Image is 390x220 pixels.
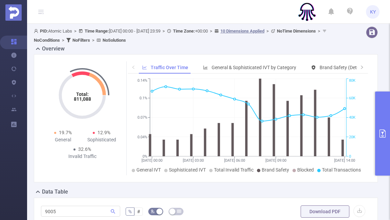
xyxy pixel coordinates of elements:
b: No Solutions [103,38,126,43]
span: 32.6% [78,146,91,152]
tspan: 0% [143,154,147,159]
span: > [264,28,271,34]
span: Brand Safety (Detected) [320,65,370,70]
span: Total Invalid Traffic [214,167,254,173]
i: icon: line-chart [142,65,147,70]
u: 10 Dimensions Applied [220,28,264,34]
span: Traffic Over Time [151,65,188,70]
i: icon: bar-chart [203,65,208,70]
button: Download PDF [301,205,349,218]
b: PID: [40,28,48,34]
tspan: 20K [349,135,355,139]
tspan: 811,088 [74,96,91,102]
tspan: 0.04% [137,135,147,139]
b: No Conditions [34,38,60,43]
tspan: Total: [76,92,89,97]
img: Protected Media [5,4,22,21]
span: Total Transactions [322,167,361,173]
span: > [90,38,96,43]
i: icon: bg-colors [151,209,155,213]
i: icon: right [360,65,364,69]
tspan: [DATE] 03:00 [182,158,203,163]
tspan: 0.14% [137,79,147,83]
div: Invalid Traffic [63,153,102,160]
span: KY [370,5,376,19]
span: % [128,209,132,214]
span: General & Sophisticated IVT by Category [212,65,296,70]
span: # [137,209,140,214]
tspan: 0.1% [139,96,147,100]
span: 19.7% [59,130,72,135]
span: > [72,28,79,34]
span: 12.9% [97,130,110,135]
tspan: 40K [349,116,355,120]
span: > [316,28,322,34]
i: icon: user [34,29,40,33]
b: Time Zone: [173,28,195,34]
tspan: 80K [349,79,355,83]
b: Time Range: [85,28,109,34]
span: Sophisticated IVT [169,167,206,173]
div: General [44,136,82,143]
b: No Time Dimensions [277,28,316,34]
i: icon: table [177,209,181,213]
tspan: 0 [349,154,351,159]
b: No Filters [72,38,90,43]
tspan: [DATE] 09:00 [265,158,286,163]
i: icon: left [131,65,135,69]
span: Atomic Labs [DATE] 00:00 - [DATE] 23:59 +00:00 [34,28,328,43]
tspan: [DATE] 00:00 [142,158,162,163]
span: Brand Safety [262,167,289,173]
input: Search... [41,206,120,217]
span: Blocked [297,167,314,173]
tspan: 0.07% [137,116,147,120]
tspan: 60K [349,96,355,100]
h2: Data Table [42,188,68,196]
tspan: [DATE] 14:00 [334,158,355,163]
span: General IVT [136,167,161,173]
span: > [208,28,214,34]
span: > [60,38,66,43]
div: Sophisticated [82,136,121,143]
h2: Overview [42,45,65,53]
tspan: [DATE] 06:00 [224,158,245,163]
span: > [160,28,167,34]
